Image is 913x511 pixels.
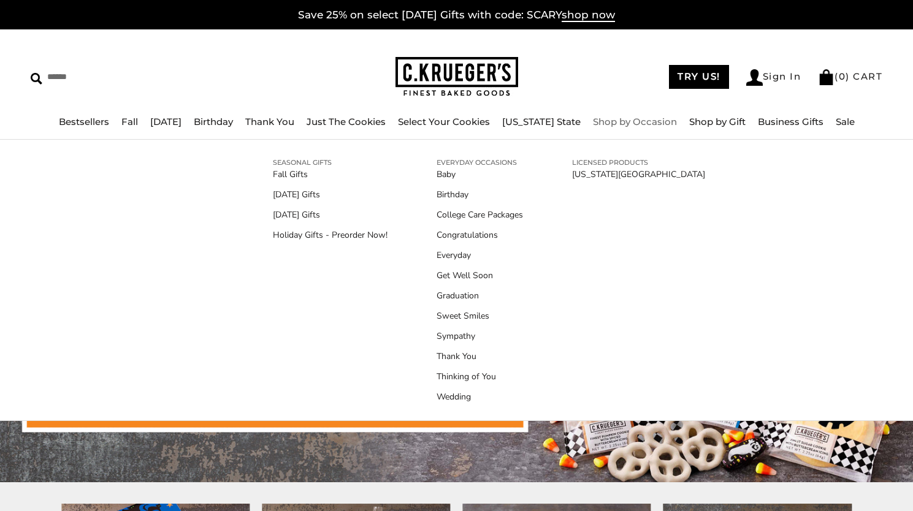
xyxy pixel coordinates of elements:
[437,269,523,282] a: Get Well Soon
[437,229,523,241] a: Congratulations
[307,116,386,127] a: Just The Cookies
[437,249,523,262] a: Everyday
[150,116,181,127] a: [DATE]
[572,168,705,181] a: [US_STATE][GEOGRAPHIC_DATA]
[437,330,523,343] a: Sympathy
[59,116,109,127] a: Bestsellers
[836,116,855,127] a: Sale
[121,116,138,127] a: Fall
[298,9,615,22] a: Save 25% on select [DATE] Gifts with code: SCARYshop now
[746,69,763,86] img: Account
[273,168,388,181] a: Fall Gifts
[31,67,232,86] input: Search
[437,289,523,302] a: Graduation
[245,116,294,127] a: Thank You
[437,390,523,403] a: Wedding
[818,70,882,82] a: (0) CART
[395,57,518,97] img: C.KRUEGER'S
[398,116,490,127] a: Select Your Cookies
[758,116,823,127] a: Business Gifts
[572,157,705,168] a: LICENSED PRODUCTS
[437,350,523,363] a: Thank You
[437,208,523,221] a: College Care Packages
[746,69,801,86] a: Sign In
[273,157,388,168] a: SEASONAL GIFTS
[437,370,523,383] a: Thinking of You
[689,116,746,127] a: Shop by Gift
[437,157,523,168] a: EVERYDAY OCCASIONS
[194,116,233,127] a: Birthday
[839,70,846,82] span: 0
[437,188,523,201] a: Birthday
[31,73,42,85] img: Search
[593,116,677,127] a: Shop by Occasion
[273,188,388,201] a: [DATE] Gifts
[437,168,523,181] a: Baby
[502,116,581,127] a: [US_STATE] State
[669,65,729,89] a: TRY US!
[273,208,388,221] a: [DATE] Gifts
[562,9,615,22] span: shop now
[273,229,388,241] a: Holiday Gifts - Preorder Now!
[437,309,523,322] a: Sweet Smiles
[818,69,835,85] img: Bag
